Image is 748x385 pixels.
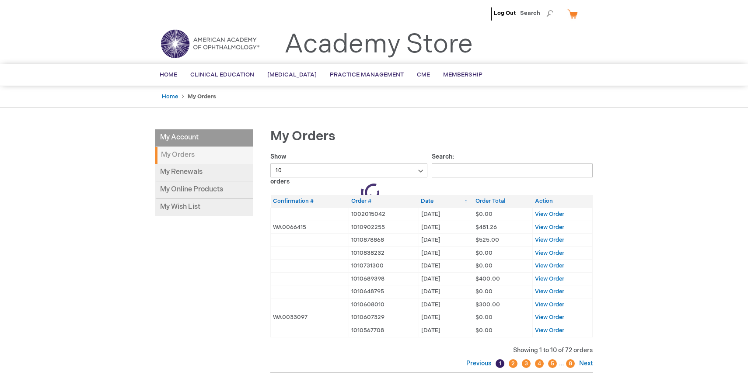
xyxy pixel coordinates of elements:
a: My Wish List [155,199,253,216]
a: View Order [535,236,564,243]
span: Home [160,71,177,78]
a: View Order [535,250,564,257]
td: [DATE] [419,221,473,234]
th: Action: activate to sort column ascending [533,195,593,208]
span: $0.00 [475,288,493,295]
td: 1010608010 [349,298,419,311]
span: Membership [443,71,482,78]
td: 1010902255 [349,221,419,234]
span: CME [417,71,430,78]
span: $0.00 [475,250,493,257]
a: 5 [548,359,557,368]
td: WA0066415 [271,221,349,234]
a: View Order [535,224,564,231]
strong: My Orders [155,147,253,164]
span: … [559,360,564,367]
th: Date: activate to sort column ascending [419,195,473,208]
label: Show orders [270,153,427,185]
span: $0.00 [475,262,493,269]
td: 1002015042 [349,208,419,221]
strong: My Orders [188,93,216,100]
td: [DATE] [419,272,473,285]
span: [MEDICAL_DATA] [267,71,317,78]
td: WA0033097 [271,311,349,324]
input: Search: [432,163,593,177]
td: 1010731300 [349,260,419,273]
a: Next [577,360,593,367]
td: 1010878868 [349,234,419,247]
span: Clinical Education [190,71,254,78]
a: 3 [522,359,531,368]
td: [DATE] [419,324,473,337]
td: 1010567708 [349,324,419,337]
span: My Orders [270,128,336,144]
td: [DATE] [419,311,473,324]
a: View Order [535,211,564,218]
td: [DATE] [419,298,473,311]
td: [DATE] [419,246,473,260]
span: Search [520,4,553,22]
span: $0.00 [475,211,493,218]
a: Academy Store [284,29,473,60]
span: $481.26 [475,224,497,231]
td: [DATE] [419,260,473,273]
a: My Online Products [155,181,253,199]
div: Showing 1 to 10 of 72 orders [270,346,593,355]
a: Previous [466,360,493,367]
th: Confirmation #: activate to sort column ascending [271,195,349,208]
a: 1 [496,359,504,368]
span: $300.00 [475,301,500,308]
td: [DATE] [419,208,473,221]
a: Log Out [494,10,516,17]
th: Order Total: activate to sort column ascending [473,195,533,208]
td: 1010607329 [349,311,419,324]
span: $0.00 [475,314,493,321]
a: View Order [535,314,564,321]
td: 1010838232 [349,246,419,260]
a: View Order [535,288,564,295]
td: [DATE] [419,285,473,298]
span: $0.00 [475,327,493,334]
a: View Order [535,327,564,334]
span: Practice Management [330,71,404,78]
td: [DATE] [419,234,473,247]
a: View Order [535,262,564,269]
td: 1010648795 [349,285,419,298]
a: My Renewals [155,164,253,181]
a: 4 [535,359,544,368]
span: $400.00 [475,275,500,282]
a: View Order [535,275,564,282]
a: 8 [566,359,575,368]
label: Search: [432,153,593,174]
a: 2 [509,359,517,368]
a: Home [162,93,178,100]
a: View Order [535,301,564,308]
th: Order #: activate to sort column ascending [349,195,419,208]
td: 1010689398 [349,272,419,285]
span: $525.00 [475,236,499,243]
select: Showorders [270,163,427,177]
